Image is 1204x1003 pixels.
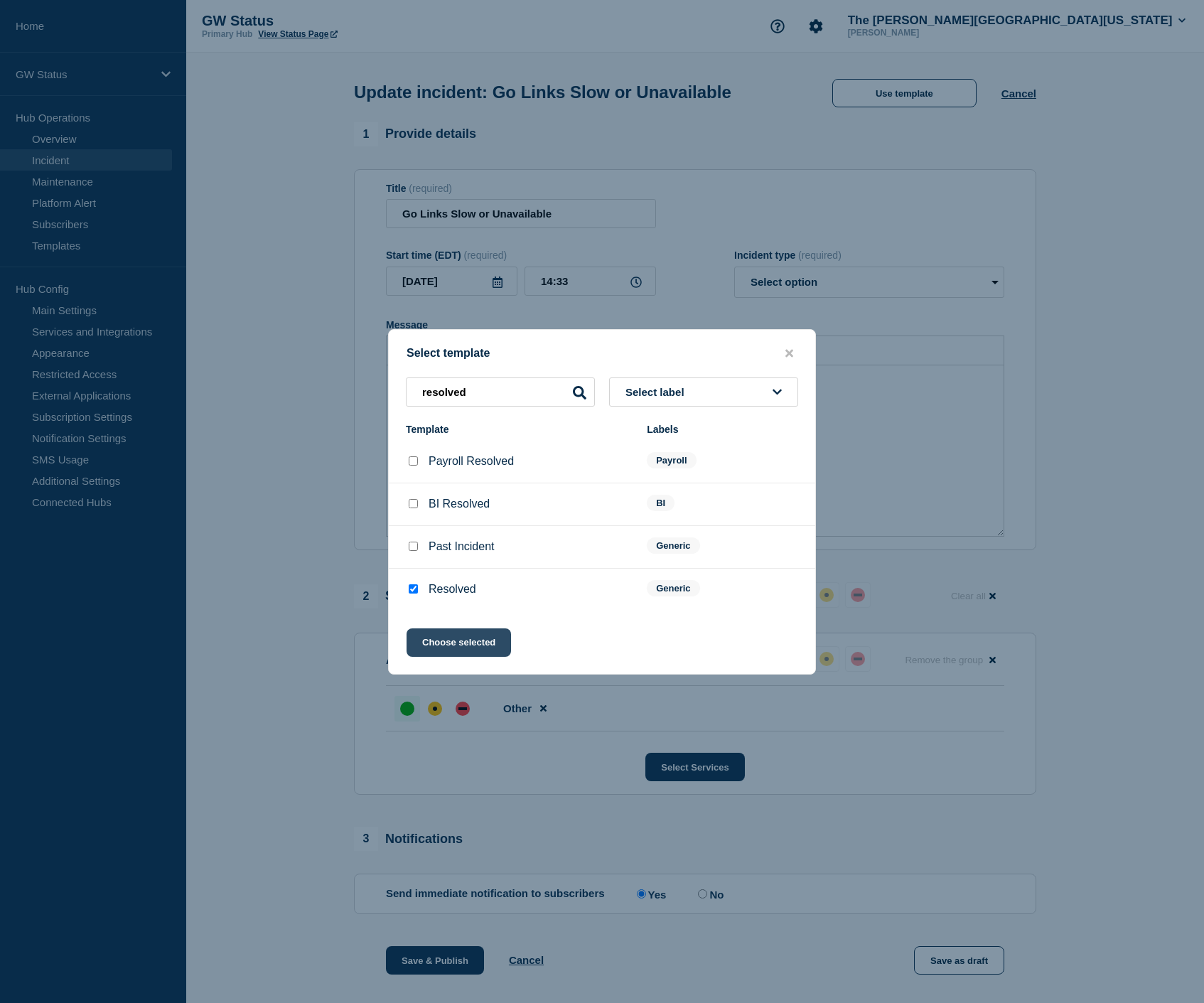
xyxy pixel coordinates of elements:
p: Resolved [429,583,476,596]
span: Payroll [647,452,696,468]
span: Generic [647,537,699,554]
div: Labels [647,424,798,435]
p: Past Incident [429,540,495,553]
button: Choose selected [407,628,511,657]
div: Template [406,424,633,435]
button: close button [781,347,797,360]
span: BI [647,495,674,511]
span: Select label [625,386,690,398]
input: Past Incident checkbox [409,542,418,551]
p: Payroll Resolved [429,455,514,468]
input: Search templates & labels [406,377,595,407]
input: Payroll Resolved checkbox [409,456,418,466]
input: Resolved checkbox [409,584,418,594]
input: BI Resolved checkbox [409,499,418,508]
span: Generic [647,580,699,596]
div: Select template [389,347,815,360]
button: Select label [609,377,798,407]
p: BI Resolved [429,498,490,510]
